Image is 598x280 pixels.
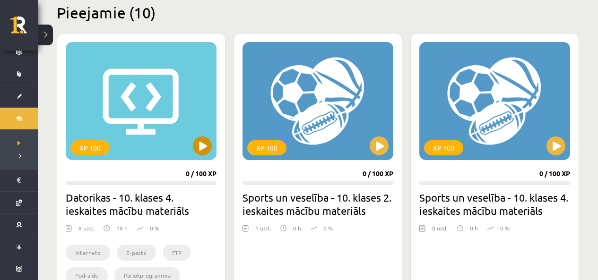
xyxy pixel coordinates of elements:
p: 0 h [293,224,301,232]
div: XP 100 [247,140,286,155]
h2: Pieejamie (10) [57,3,579,22]
p: 18 h [116,224,128,232]
p: 0 % [150,224,159,232]
li: FTP [163,245,191,261]
h2: Sports un veselība - 10. klases 4. ieskaites mācību materiāls [419,191,570,217]
p: 0 h [470,224,478,232]
p: 0 % [323,224,333,232]
div: 8 uzd. [432,224,448,238]
div: XP 100 [424,140,463,155]
h2: Datorikas - 10. klases 4. ieskaites mācību materiāls [66,191,217,217]
div: XP 100 [70,140,110,155]
h2: Sports un veselība - 10. klases 2. ieskaites mācību materiāls [243,191,393,217]
a: Rīgas 1. Tālmācības vidusskola [10,17,38,40]
li: Internets [66,245,110,261]
div: 8 uzd. [78,224,94,238]
p: 0 % [500,224,510,232]
li: E-pasts [117,245,156,261]
div: 1 uzd. [255,224,271,238]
